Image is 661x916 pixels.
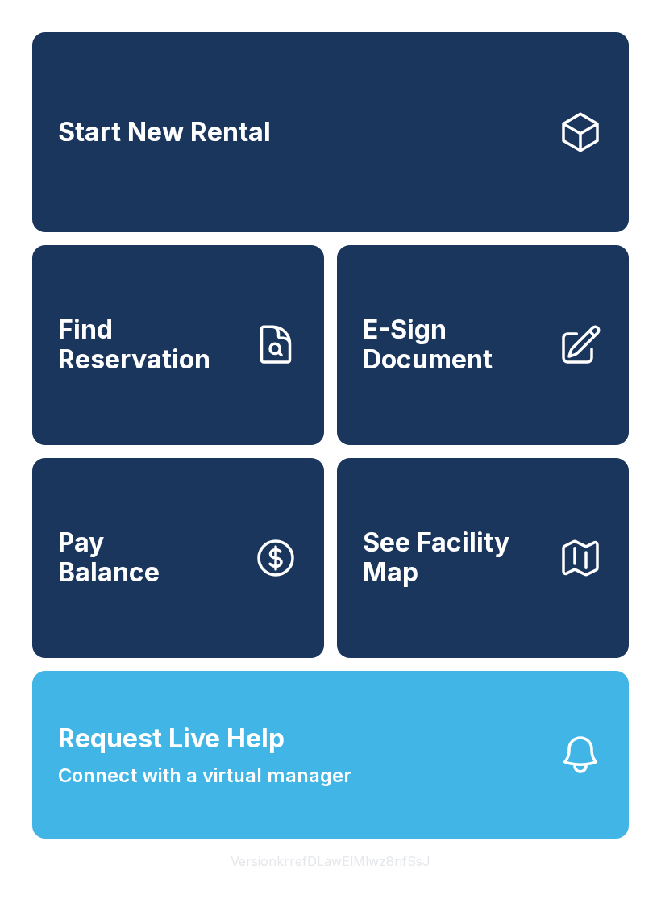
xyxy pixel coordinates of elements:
span: Pay Balance [58,528,160,587]
span: Start New Rental [58,118,271,148]
span: E-Sign Document [363,315,545,374]
button: PayBalance [32,458,324,658]
button: Request Live HelpConnect with a virtual manager [32,671,629,839]
span: Find Reservation [58,315,240,374]
span: See Facility Map [363,528,545,587]
a: Find Reservation [32,245,324,445]
span: Request Live Help [58,719,285,758]
a: Start New Rental [32,32,629,232]
button: VersionkrrefDLawElMlwz8nfSsJ [218,839,443,884]
a: E-Sign Document [337,245,629,445]
button: See Facility Map [337,458,629,658]
span: Connect with a virtual manager [58,761,351,790]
